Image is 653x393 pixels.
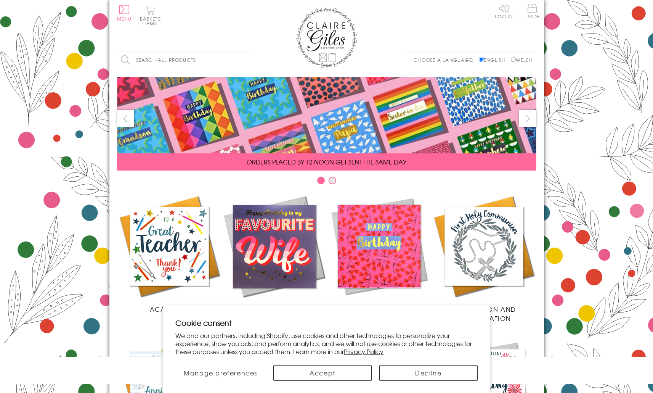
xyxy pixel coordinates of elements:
[479,56,509,63] label: English
[175,365,266,381] button: Manage preferences
[296,8,357,68] img: Claire Giles Greetings Cards
[361,304,397,314] span: Birthdays
[524,4,540,20] a: Trade
[117,5,132,21] button: Menu
[524,4,540,19] span: Trade
[379,365,478,381] button: Decline
[519,110,536,127] button: next
[140,6,161,26] button: Basket0 items
[117,52,250,69] input: Search all products
[184,368,257,377] span: Manage preferences
[117,194,222,314] a: Academic
[150,304,189,314] span: Academic
[511,56,533,63] label: Welsh
[451,304,516,323] span: Communion and Confirmation
[117,176,536,188] div: Carousel Pagination
[222,194,327,314] a: New Releases
[175,332,478,355] p: We and our partners, including Shopify, use cookies and other technologies to personalize your ex...
[495,4,513,19] a: Log In
[511,57,516,62] input: Welsh
[249,304,299,314] span: New Releases
[175,317,478,328] h2: Cookie consent
[344,347,383,356] a: Privacy Policy
[273,365,372,381] button: Accept
[479,57,484,62] input: English
[329,177,336,184] button: Carousel Page 2
[243,52,250,69] input: Search
[247,157,406,166] span: ORDERS PLACED BY 12 NOON GET SENT THE SAME DAY
[117,110,134,127] button: prev
[117,15,132,22] span: Menu
[143,15,161,27] span: 0 items
[327,194,432,314] a: Birthdays
[432,194,536,323] a: Communion and Confirmation
[317,177,325,184] button: Carousel Page 1 (Current Slide)
[414,56,477,63] p: Choose a language:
